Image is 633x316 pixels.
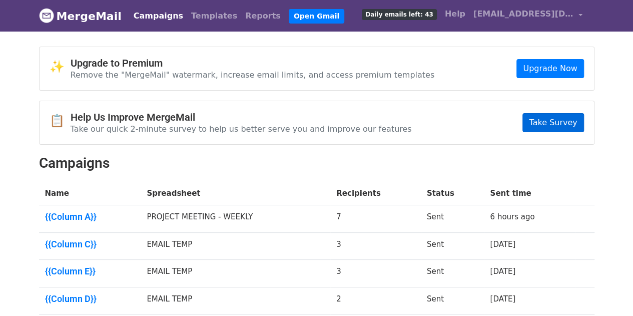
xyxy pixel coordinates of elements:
td: EMAIL TEMP [141,232,330,260]
th: Recipients [330,182,421,205]
td: 3 [330,232,421,260]
h4: Upgrade to Premium [71,57,435,69]
iframe: Chat Widget [583,268,633,316]
a: {{Column E}} [45,266,135,277]
span: [EMAIL_ADDRESS][DOMAIN_NAME] [473,8,573,20]
td: EMAIL TEMP [141,287,330,314]
a: [DATE] [490,267,515,276]
a: Open Gmail [289,9,344,24]
a: Upgrade Now [516,59,583,78]
td: Sent [421,260,484,287]
td: Sent [421,232,484,260]
th: Status [421,182,484,205]
th: Name [39,182,141,205]
p: Remove the "MergeMail" watermark, increase email limits, and access premium templates [71,70,435,80]
a: Take Survey [522,113,583,132]
th: Spreadsheet [141,182,330,205]
a: [DATE] [490,294,515,303]
a: {{Column D}} [45,293,135,304]
span: Daily emails left: 43 [362,9,436,20]
span: 📋 [50,114,71,128]
img: MergeMail logo [39,8,54,23]
a: [EMAIL_ADDRESS][DOMAIN_NAME] [469,4,586,28]
a: Reports [241,6,285,26]
a: Campaigns [130,6,187,26]
a: 6 hours ago [490,212,534,221]
td: 3 [330,260,421,287]
a: Templates [187,6,241,26]
a: {{Column A}} [45,211,135,222]
a: MergeMail [39,6,122,27]
a: [DATE] [490,240,515,249]
td: 2 [330,287,421,314]
span: ✨ [50,60,71,74]
td: Sent [421,287,484,314]
h2: Campaigns [39,155,594,172]
p: Take our quick 2-minute survey to help us better serve you and improve our features [71,124,412,134]
td: Sent [421,205,484,233]
td: 7 [330,205,421,233]
td: EMAIL TEMP [141,260,330,287]
h4: Help Us Improve MergeMail [71,111,412,123]
a: Daily emails left: 43 [358,4,440,24]
a: {{Column C}} [45,239,135,250]
a: Help [441,4,469,24]
td: PROJECT MEETING - WEEKLY [141,205,330,233]
th: Sent time [484,182,575,205]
